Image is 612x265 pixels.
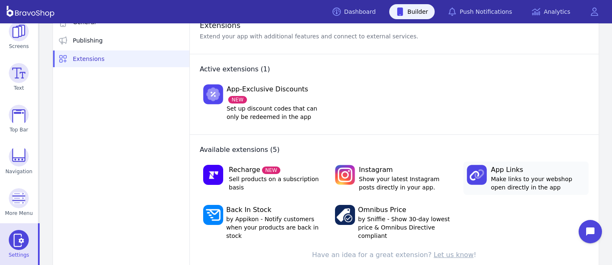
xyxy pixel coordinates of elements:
[200,20,418,30] h2: Extensions
[467,165,487,185] img: Logo
[14,85,24,91] span: Text
[5,168,33,175] span: Navigation
[227,84,322,104] span: App-Exclusive Discounts
[73,36,103,45] span: Publishing
[359,175,453,192] span: Show your latest Instagram posts directly in your app.
[9,252,29,258] span: Settings
[491,175,585,192] span: Make links to your webshop open directly in the app
[200,81,325,124] a: App-Exclusive DiscountsNEWSet up discount codes that can only be redeemed in the app
[10,126,28,133] span: Top Bar
[332,202,457,243] a: Omnibus Priceby Sniffie - Show 30-day lowest price & Omnibus Directive compliant
[200,162,325,195] a: RechargeNEWSell products on a subscription basis
[434,250,474,260] button: Let us know
[335,165,355,185] img: Logo
[463,162,589,195] a: App LinksMake links to your webshop open directly in the app
[200,145,589,155] h3: Available extensions (5)
[226,205,321,215] span: Back In Stock
[203,165,223,185] img: Logo
[200,202,325,243] a: Back In Stockby Appikon - Notify customers when your products are back in stock
[229,165,322,175] span: Recharge
[5,210,33,217] span: More Menu
[7,6,54,18] img: BravoShop
[358,215,453,240] span: by Sniffie - Show 30-day lowest price & Omnibus Directive compliant
[227,104,322,121] span: Set up discount codes that can only be redeemed in the app
[262,167,280,174] span: NEW
[229,175,322,192] span: Sell products on a subscription basis
[226,215,321,240] span: by Appikon - Notify customers when your products are back in stock
[228,96,247,103] span: NEW
[326,4,383,19] a: Dashboard
[53,32,189,49] a: Publishing
[358,205,453,215] span: Omnibus Price
[359,165,453,175] span: Instagram
[53,50,189,67] a: Extensions
[200,64,589,74] h3: Active extensions (1)
[203,84,223,104] img: Logo
[9,43,29,50] span: Screens
[332,162,457,195] a: InstagramShow your latest Instagram posts directly in your app.
[335,205,355,225] img: Logo
[491,165,585,175] span: App Links
[73,55,105,63] span: Extensions
[200,32,418,40] p: Extend your app with additional features and connect to external services.
[525,4,577,19] a: Analytics
[200,250,589,260] div: Have an idea for a great extension? !
[441,4,519,19] a: Push Notifications
[389,4,435,19] a: Builder
[203,205,223,225] img: Logo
